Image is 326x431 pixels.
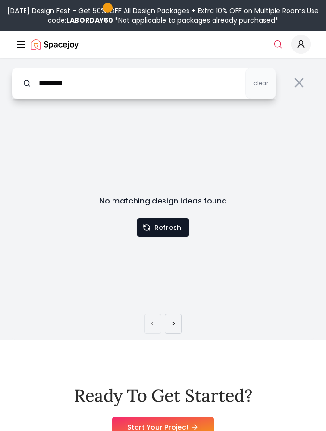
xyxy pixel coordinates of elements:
div: [DATE] Design Fest – Get 50% OFF All Design Packages + Extra 10% OFF on Multiple Rooms. [4,6,322,25]
a: Spacejoy [31,35,79,54]
h2: Ready To Get Started? [74,386,252,405]
nav: Global [15,31,311,58]
button: Refresh [137,218,189,237]
img: Spacejoy Logo [31,35,79,54]
a: Next page [171,318,176,330]
span: clear [253,79,268,87]
b: LABORDAY50 [66,15,113,25]
button: clear [245,67,276,99]
h3: No matching design ideas found [23,195,303,207]
span: *Not applicable to packages already purchased* [113,15,278,25]
ul: Pagination [144,314,182,334]
span: Use code: [48,6,319,25]
a: Previous page [150,318,155,330]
